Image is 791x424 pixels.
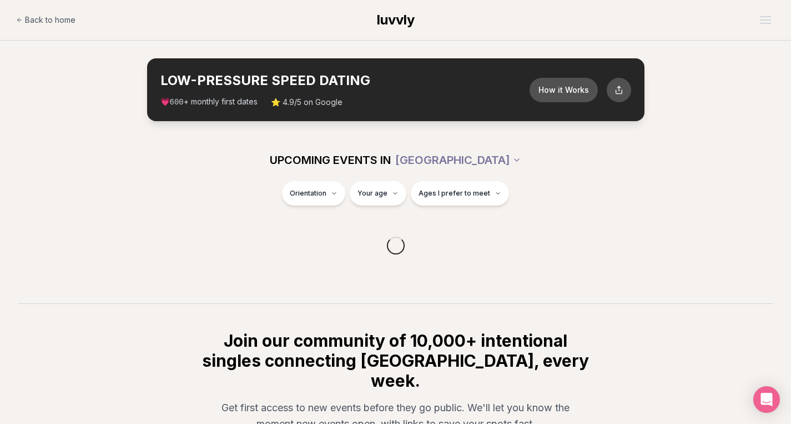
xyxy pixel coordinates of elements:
[270,152,391,168] span: UPCOMING EVENTS IN
[377,11,415,29] a: luvvly
[25,14,75,26] span: Back to home
[170,98,184,107] span: 600
[160,72,530,89] h2: LOW-PRESSURE SPEED DATING
[395,148,521,172] button: [GEOGRAPHIC_DATA]
[753,386,780,413] div: Open Intercom Messenger
[160,96,258,108] span: 💗 + monthly first dates
[357,189,387,198] span: Your age
[350,181,406,206] button: Your age
[16,9,75,31] a: Back to home
[377,12,415,28] span: luvvly
[755,12,775,28] button: Open menu
[200,331,591,391] h2: Join our community of 10,000+ intentional singles connecting [GEOGRAPHIC_DATA], every week.
[282,181,345,206] button: Orientation
[411,181,509,206] button: Ages I prefer to meet
[530,78,598,102] button: How it Works
[290,189,326,198] span: Orientation
[419,189,490,198] span: Ages I prefer to meet
[271,97,342,108] span: ⭐ 4.9/5 on Google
